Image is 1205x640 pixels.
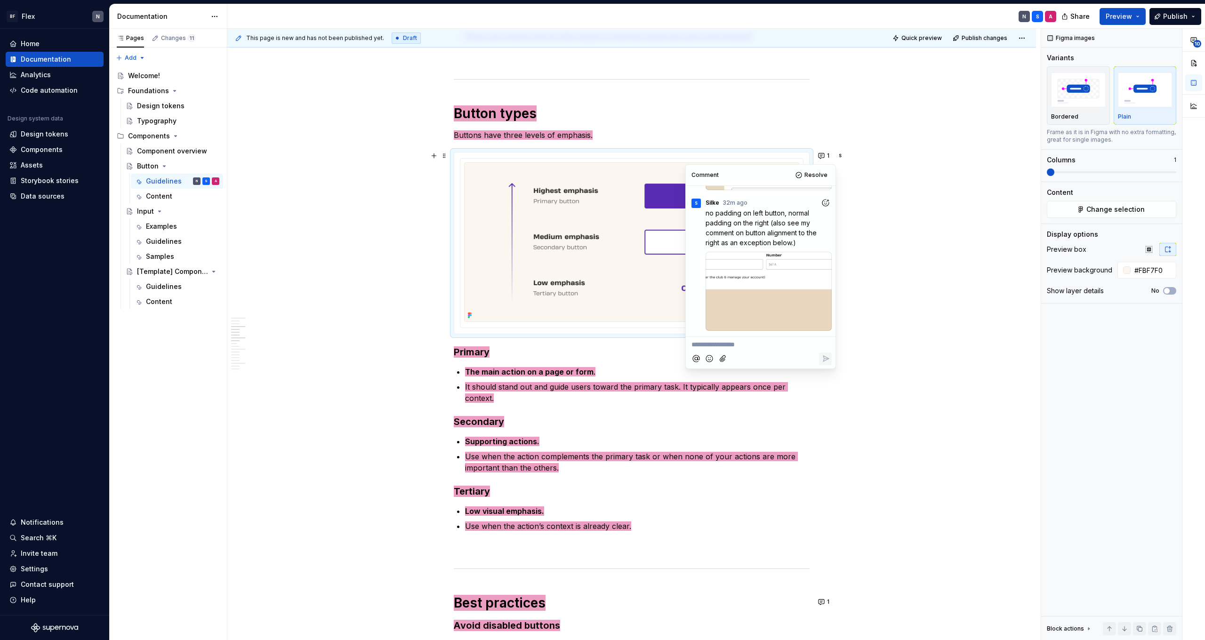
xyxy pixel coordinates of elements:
[1047,622,1093,635] div: Block actions
[2,6,107,26] button: BFFlexN
[6,36,104,51] a: Home
[454,595,546,611] span: Best practices
[122,204,223,219] a: Input
[22,12,35,21] div: Flex
[1047,155,1076,165] div: Columns
[122,159,223,174] a: Button
[131,189,223,204] a: Content
[465,506,544,516] span: Low visual emphasis.
[815,595,834,608] button: 1
[21,39,40,48] div: Home
[465,452,798,472] span: Use when the action complements the primary task or when none of your actions are more important ...
[454,486,490,497] span: Tertiary
[465,367,594,376] span: The main action on a page or form
[706,199,719,207] span: Silke
[146,192,172,201] div: Content
[890,32,946,45] button: Quick preview
[454,130,593,140] span: Buttons have three levels of emphasis.
[131,234,223,249] a: Guidelines
[1100,8,1146,25] button: Preview
[717,352,730,365] button: Attach files
[137,116,177,126] div: Typography
[901,34,942,42] span: Quick preview
[128,71,160,80] div: Welcome!
[122,113,223,128] a: Typography
[6,592,104,608] button: Help
[146,252,174,261] div: Samples
[113,68,223,309] div: Page tree
[465,382,788,403] span: It should stand out and guide users toward the primary task. It typically appears once per context.
[454,416,504,427] span: Secondary
[137,101,185,111] div: Design tokens
[690,352,702,365] button: Mention someone
[1051,72,1106,107] img: placeholder
[1174,156,1176,164] p: 1
[113,128,223,144] div: Components
[6,546,104,561] a: Invite team
[137,161,159,171] div: Button
[403,34,417,42] span: Draft
[196,176,198,186] div: N
[1118,72,1173,107] img: placeholder
[21,145,63,154] div: Components
[125,54,137,62] span: Add
[793,168,832,182] button: Resolve
[21,595,36,605] div: Help
[128,86,169,96] div: Foundations
[1047,265,1112,275] div: Preview background
[21,160,43,170] div: Assets
[117,34,144,42] div: Pages
[7,11,18,22] div: BF
[21,580,74,589] div: Contact support
[6,561,104,576] a: Settings
[454,105,537,121] span: Button types
[1049,13,1052,20] div: A
[21,129,68,139] div: Design tokens
[146,237,182,246] div: Guidelines
[21,55,71,64] div: Documentation
[1114,66,1177,125] button: placeholderPlain
[1131,262,1176,279] input: Auto
[827,598,829,606] span: 1
[246,34,384,42] span: This page is new and has not been published yet.
[690,337,832,350] div: Composer editor
[703,352,716,365] button: Add emoji
[215,176,217,186] div: A
[146,297,172,306] div: Content
[706,209,819,247] span: no padding on left button, normal padding on the right (also see my comment on button alignment t...
[131,174,223,189] a: GuidelinesNSA
[1151,287,1159,295] label: No
[21,176,79,185] div: Storybook stories
[161,34,195,42] div: Changes
[21,518,64,527] div: Notifications
[131,249,223,264] a: Samples
[31,623,78,632] svg: Supernova Logo
[819,197,832,209] button: Add reaction
[1086,205,1145,214] span: Change selection
[815,149,834,162] button: 1
[21,86,78,95] div: Code automation
[146,176,182,186] div: Guidelines
[8,115,63,122] div: Design system data
[146,222,177,231] div: Examples
[6,173,104,188] a: Storybook stories
[6,577,104,592] button: Contact support
[131,219,223,234] a: Examples
[137,146,207,156] div: Component overview
[122,264,223,279] a: [Template] Component name
[1047,53,1074,63] div: Variants
[827,152,829,160] span: 1
[695,200,698,207] div: S
[131,294,223,309] a: Content
[188,34,195,42] span: 11
[1047,245,1086,254] div: Preview box
[1047,66,1110,125] button: placeholderBordered
[1047,230,1098,239] div: Display options
[1047,201,1176,218] button: Change selection
[21,192,64,201] div: Data sources
[113,83,223,98] div: Foundations
[137,267,208,276] div: [Template] Component name
[1051,113,1078,120] p: Bordered
[6,158,104,173] a: Assets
